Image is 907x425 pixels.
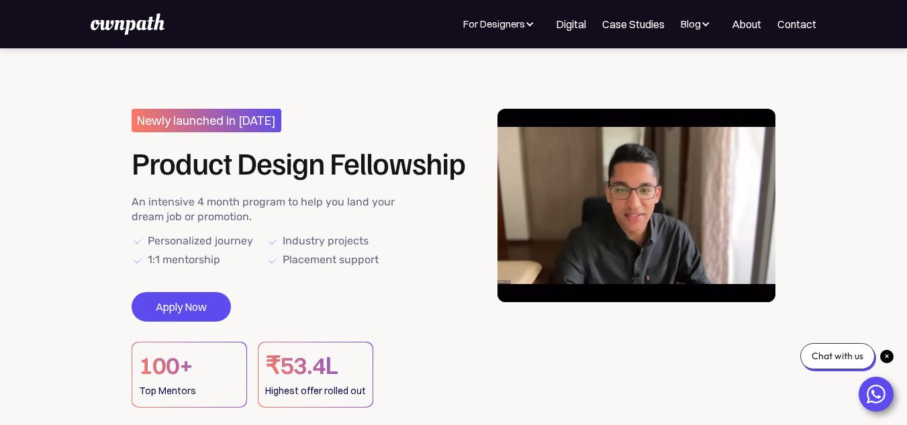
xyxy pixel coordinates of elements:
[148,232,253,250] div: Personalized journey
[132,109,281,132] h3: Newly launched in [DATE]
[602,16,665,32] a: Case Studies
[800,343,875,369] div: Chat with us
[556,16,586,32] a: Digital
[139,381,240,400] div: Top Mentors
[132,292,231,322] a: Apply Now
[681,16,716,32] div: Blog
[283,250,379,269] div: Placement support
[148,250,220,269] div: 1:1 mentorship
[777,16,816,32] a: Contact
[681,16,701,32] div: Blog
[132,146,465,180] h1: Product Design Fellowship
[132,195,410,225] div: An intensive 4 month program to help you land your dream job or promotion.
[139,349,240,382] h1: 100+
[463,16,525,32] div: For Designers
[283,232,369,250] div: Industry projects
[265,381,366,400] div: Highest offer rolled out
[265,349,366,382] h1: ₹53.4L
[463,16,540,32] div: For Designers
[732,16,761,32] a: About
